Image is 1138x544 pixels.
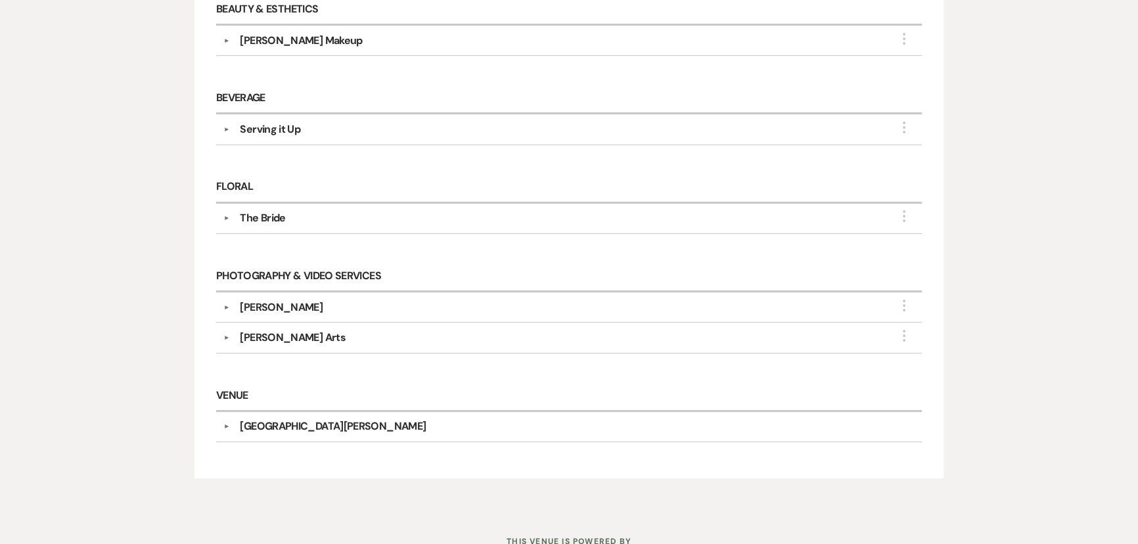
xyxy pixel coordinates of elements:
[218,423,234,430] button: ▼
[216,83,922,114] h6: Beverage
[218,334,234,341] button: ▼
[240,300,323,315] div: [PERSON_NAME]
[240,210,285,226] div: The Bride
[218,126,234,133] button: ▼
[218,37,234,44] button: ▼
[240,330,345,346] div: [PERSON_NAME] Arts
[218,304,234,311] button: ▼
[240,419,426,434] div: [GEOGRAPHIC_DATA][PERSON_NAME]
[218,215,234,221] button: ▼
[240,122,300,137] div: Serving it Up
[216,173,922,204] h6: Floral
[216,261,922,292] h6: Photography & Video Services
[216,381,922,412] h6: Venue
[240,33,362,49] div: [PERSON_NAME] Makeup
